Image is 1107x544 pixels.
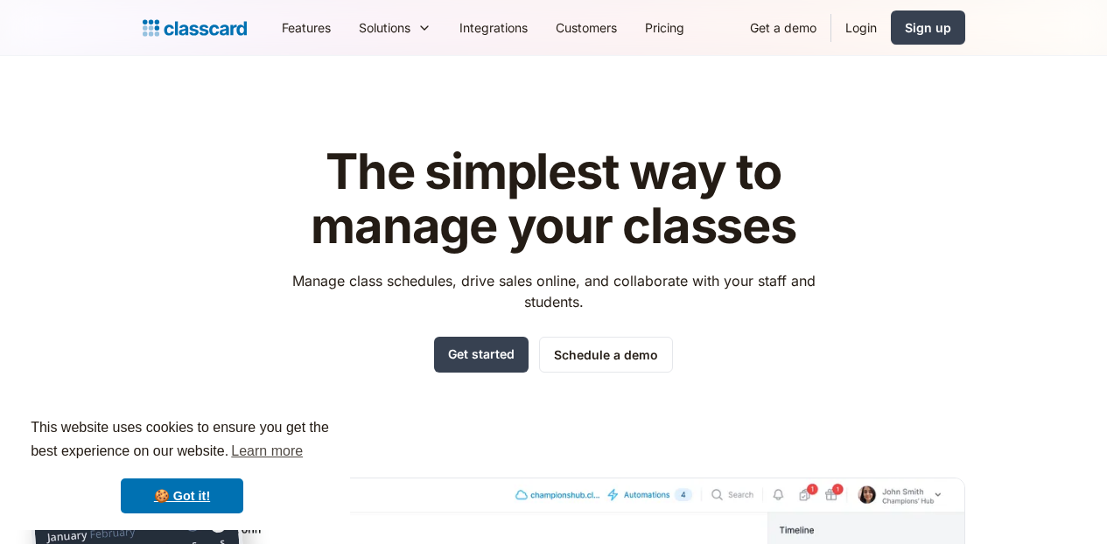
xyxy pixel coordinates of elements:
a: Schedule a demo [539,337,673,373]
a: Pricing [631,8,698,47]
a: learn more about cookies [228,438,305,464]
a: Login [831,8,891,47]
a: Features [268,8,345,47]
a: Integrations [445,8,542,47]
div: Solutions [345,8,445,47]
span: This website uses cookies to ensure you get the best experience on our website. [31,417,333,464]
a: home [143,16,247,40]
h1: The simplest way to manage your classes [276,145,831,253]
div: cookieconsent [14,401,350,530]
p: Manage class schedules, drive sales online, and collaborate with your staff and students. [276,270,831,312]
div: Sign up [905,18,951,37]
div: Solutions [359,18,410,37]
a: Sign up [891,10,965,45]
a: dismiss cookie message [121,478,243,513]
a: Get a demo [736,8,830,47]
a: Get started [434,337,529,373]
a: Customers [542,8,631,47]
